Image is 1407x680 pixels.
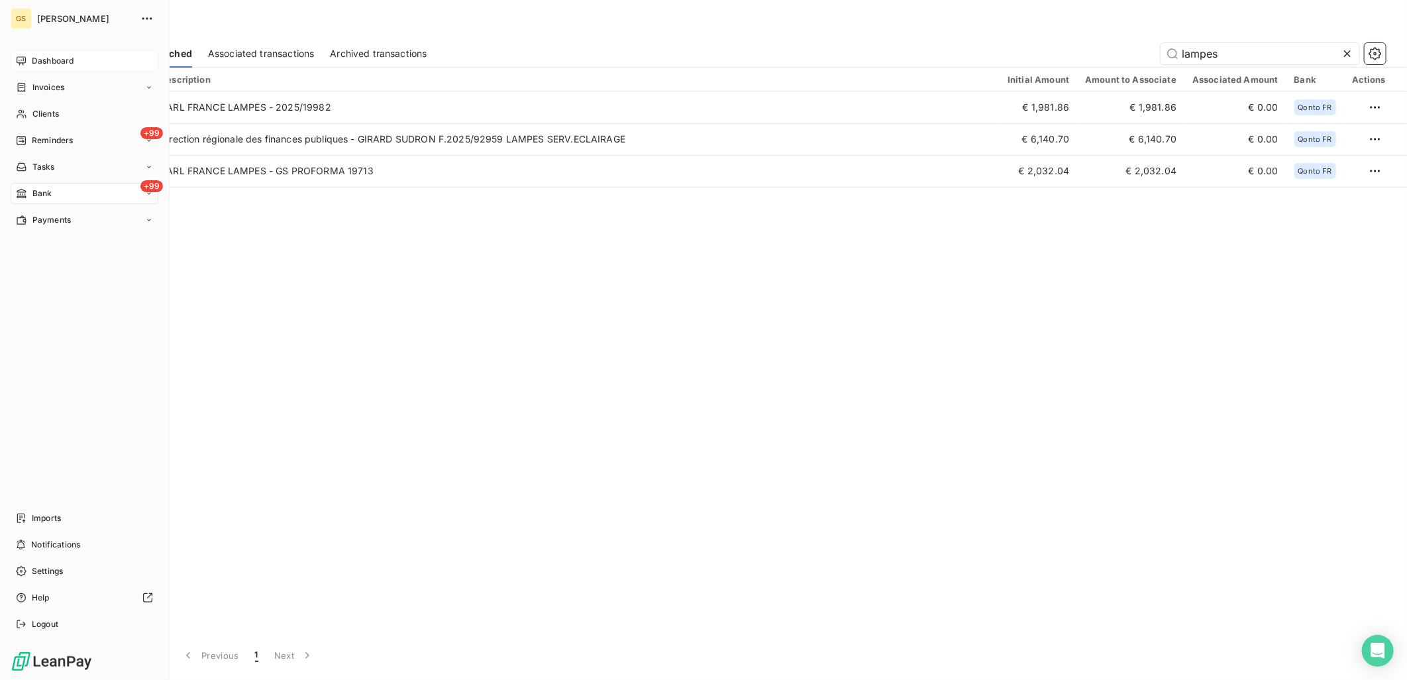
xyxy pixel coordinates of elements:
[160,74,992,85] div: Description
[140,127,163,139] span: +99
[1184,91,1286,123] td: € 0.00
[1077,91,1184,123] td: € 1,981.86
[11,8,32,29] div: GS
[208,47,314,60] span: Associated transactions
[1000,155,1077,187] td: € 2,032.04
[1362,635,1394,667] div: Open Intercom Messenger
[31,539,80,551] span: Notifications
[11,587,158,608] a: Help
[32,161,55,173] span: Tasks
[32,55,74,67] span: Dashboard
[140,180,163,192] span: +99
[152,91,1000,123] td: SARL FRANCE LAMPES - 2025/19982
[1000,91,1077,123] td: € 1,981.86
[330,47,427,60] span: Archived transactions
[32,512,61,524] span: Imports
[32,108,59,120] span: Clients
[1077,123,1184,155] td: € 6,140.70
[32,82,64,93] span: Invoices
[32,135,73,146] span: Reminders
[32,592,50,604] span: Help
[266,642,322,669] button: Next
[1294,74,1336,85] div: Bank
[1008,74,1069,85] div: Initial Amount
[152,155,1000,187] td: SARL FRANCE LAMPES - GS PROFORMA 19713
[1352,74,1386,85] div: Actions
[1000,123,1077,155] td: € 6,140.70
[1192,74,1278,85] div: Associated Amount
[1184,155,1286,187] td: € 0.00
[11,651,93,672] img: Logo LeanPay
[1161,43,1359,64] input: Search
[1184,123,1286,155] td: € 0.00
[37,13,132,24] span: [PERSON_NAME]
[1085,74,1176,85] div: Amount to Associate
[152,123,1000,155] td: Direction régionale des finances publiques - GIRARD SUDRON F.2025/92959 LAMPES SERV.ECLAIRAGE
[32,188,52,199] span: Bank
[174,642,247,669] button: Previous
[32,565,63,577] span: Settings
[32,214,71,226] span: Payments
[255,649,258,662] span: 1
[32,618,58,630] span: Logout
[1298,167,1332,175] span: Qonto FR
[1298,135,1332,143] span: Qonto FR
[1298,103,1332,111] span: Qonto FR
[1077,155,1184,187] td: € 2,032.04
[247,642,266,669] button: 1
